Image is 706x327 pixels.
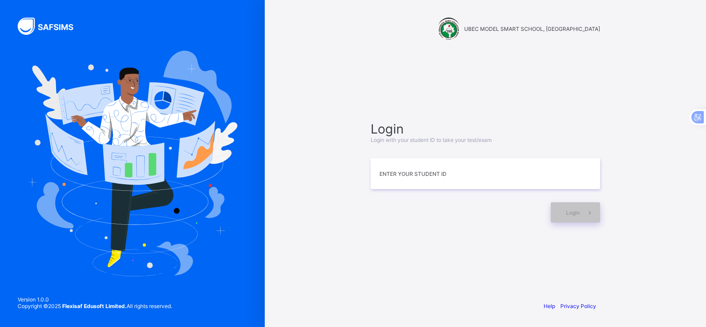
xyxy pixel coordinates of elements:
img: Hero Image [27,51,237,276]
a: Privacy Policy [560,303,596,309]
span: Login [371,121,600,137]
strong: Flexisaf Edusoft Limited. [62,303,127,309]
span: Copyright © 2025 All rights reserved. [18,303,172,309]
a: Help [544,303,555,309]
span: Login with your student ID to take your test/exam [371,137,492,143]
span: UBEC MODEL SMART SCHOOL, [GEOGRAPHIC_DATA] [464,26,600,32]
span: Login [566,209,580,216]
span: Version 1.0.0 [18,296,172,303]
img: SAFSIMS Logo [18,18,84,35]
